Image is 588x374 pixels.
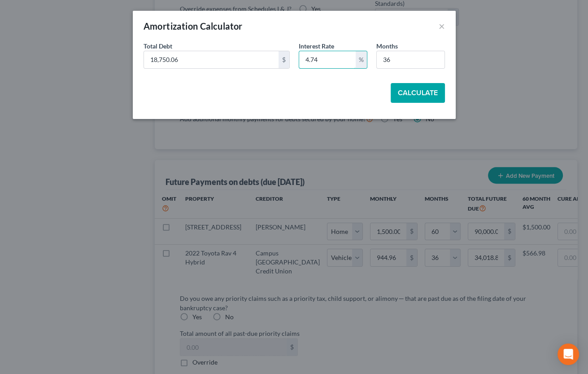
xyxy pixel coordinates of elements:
input: 5 [299,51,356,68]
div: $ [279,51,289,68]
div: % [356,51,367,68]
input: 10,000.00 [144,51,279,68]
div: Open Intercom Messenger [558,343,579,365]
input: 60 [377,51,444,68]
label: Interest Rate [299,41,334,51]
label: Months [376,41,398,51]
label: Total Debt [144,41,172,51]
button: × [439,21,445,31]
div: Amortization Calculator [144,20,243,32]
button: Calculate [391,83,445,103]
